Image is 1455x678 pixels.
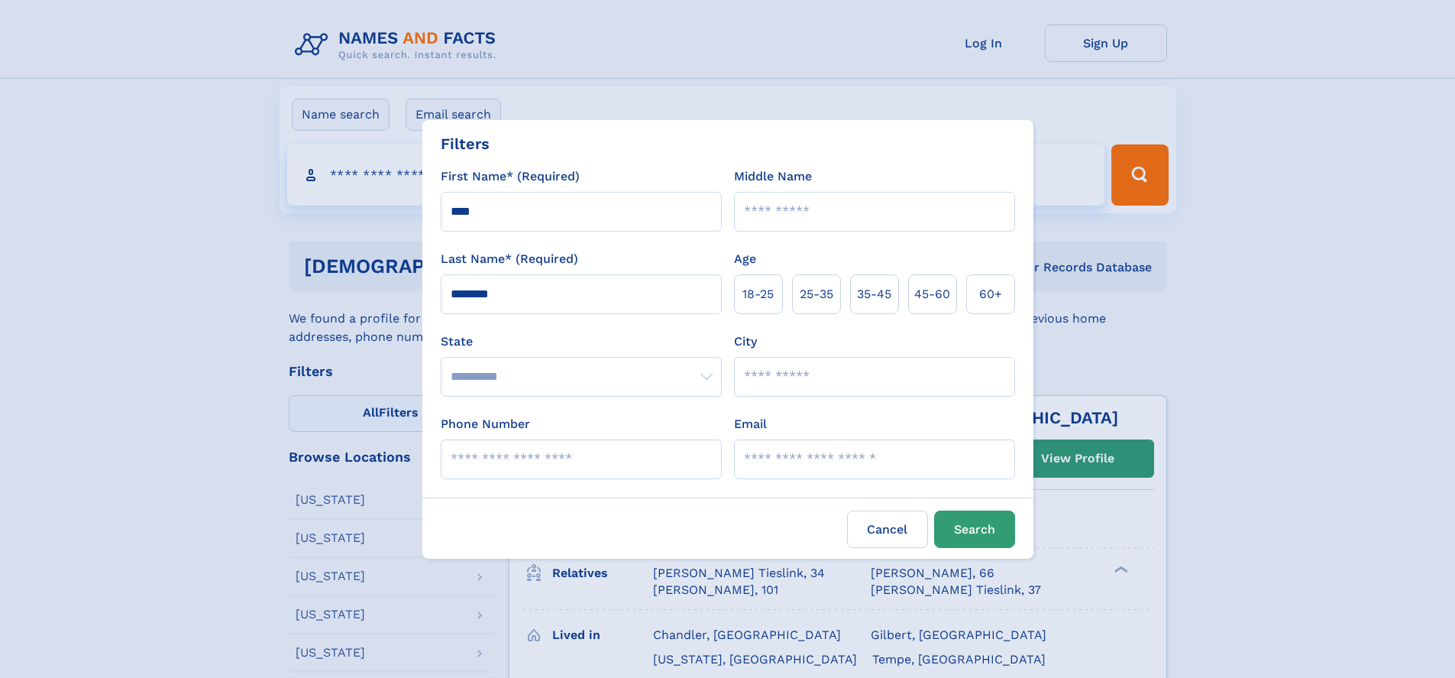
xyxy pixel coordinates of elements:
label: Middle Name [734,167,812,186]
label: City [734,333,757,351]
label: State [441,333,722,351]
label: First Name* (Required) [441,167,580,186]
label: Phone Number [441,415,530,433]
span: 35‑45 [857,285,891,303]
span: 25‑35 [800,285,833,303]
label: Cancel [847,511,928,548]
label: Last Name* (Required) [441,250,578,268]
div: Filters [441,132,490,155]
span: 60+ [979,285,1002,303]
label: Email [734,415,767,433]
span: 18‑25 [742,285,774,303]
label: Age [734,250,756,268]
button: Search [934,511,1015,548]
span: 45‑60 [914,285,950,303]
